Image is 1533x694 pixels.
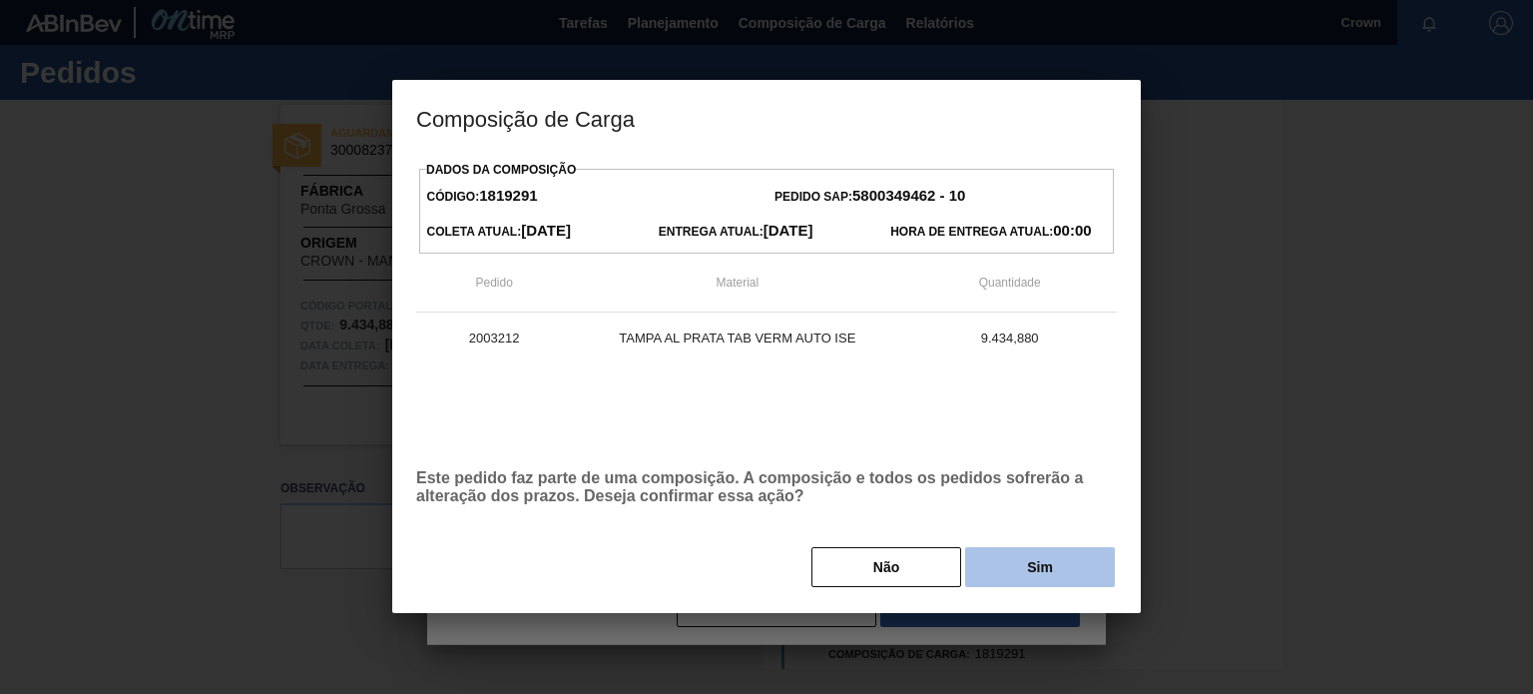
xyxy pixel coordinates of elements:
span: Quantidade [979,276,1041,290]
strong: [DATE] [764,222,813,239]
strong: 00:00 [1053,222,1091,239]
label: Dados da Composição [426,163,576,177]
td: TAMPA AL PRATA TAB VERM AUTO ISE [572,313,902,362]
strong: 5800349462 - 10 [852,187,965,204]
span: Coleta Atual: [427,225,571,239]
h3: Composição de Carga [392,80,1141,156]
span: Entrega Atual: [659,225,813,239]
td: 9.434,880 [902,313,1117,362]
button: Não [811,547,961,587]
strong: [DATE] [521,222,571,239]
button: Sim [965,547,1115,587]
p: Este pedido faz parte de uma composição. A composição e todos os pedidos sofrerão a alteração dos... [416,469,1117,505]
strong: 1819291 [479,187,537,204]
span: Pedido [475,276,512,290]
td: 2003212 [416,313,572,362]
span: Hora de Entrega Atual: [890,225,1091,239]
span: Pedido SAP: [774,190,965,204]
span: Código: [427,190,538,204]
span: Material [717,276,760,290]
